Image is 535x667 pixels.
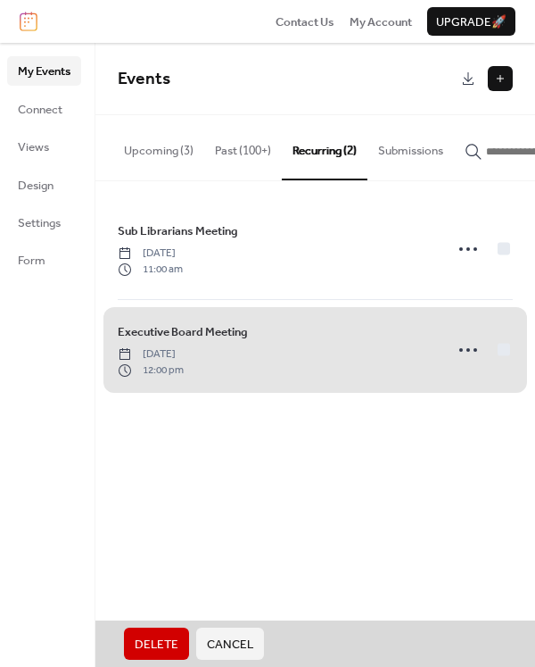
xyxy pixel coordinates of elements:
[7,208,81,237] a: Settings
[367,115,454,178] button: Submissions
[113,115,204,178] button: Upcoming (3)
[207,636,253,654] span: Cancel
[436,13,506,31] span: Upgrade 🚀
[7,246,81,274] a: Form
[350,13,412,31] span: My Account
[18,63,70,80] span: My Events
[135,636,178,654] span: Delete
[124,628,189,660] button: Delete
[7,56,81,85] a: My Events
[350,13,412,30] a: My Account
[196,628,264,660] button: Cancel
[7,95,81,123] a: Connect
[7,171,81,199] a: Design
[18,214,61,232] span: Settings
[18,252,45,270] span: Form
[18,101,62,119] span: Connect
[204,115,282,178] button: Past (100+)
[276,13,334,30] a: Contact Us
[20,12,37,31] img: logo
[18,138,49,156] span: Views
[18,177,53,195] span: Design
[118,63,170,96] span: Events
[7,132,81,161] a: Views
[282,115,367,179] button: Recurring (2)
[276,13,334,31] span: Contact Us
[427,7,515,36] button: Upgrade🚀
